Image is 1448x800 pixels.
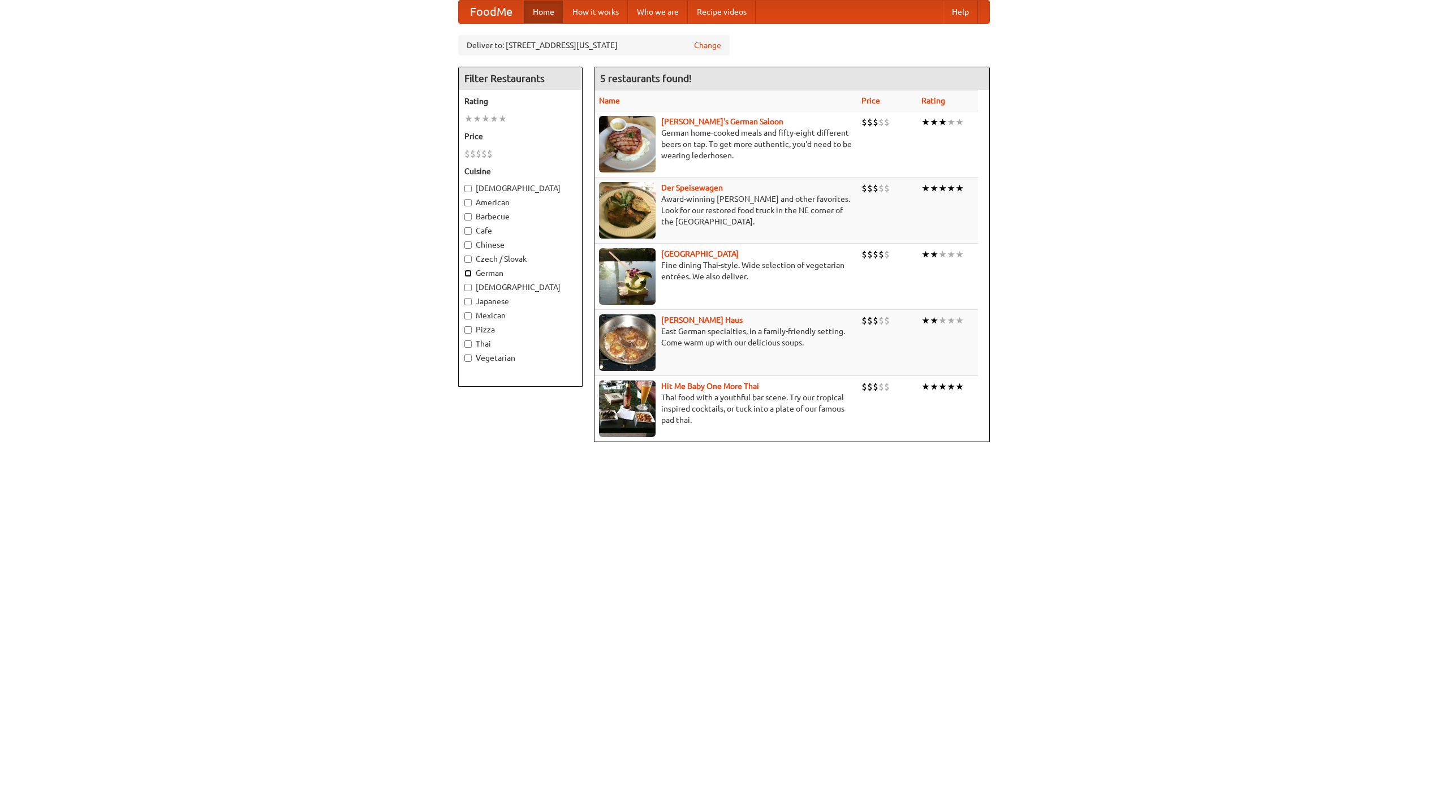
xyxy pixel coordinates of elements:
label: Thai [464,338,576,349]
label: Czech / Slovak [464,253,576,265]
input: [DEMOGRAPHIC_DATA] [464,185,472,192]
li: ★ [938,116,947,128]
li: $ [861,248,867,261]
li: ★ [938,314,947,327]
label: Mexican [464,310,576,321]
a: FoodMe [459,1,524,23]
h5: Price [464,131,576,142]
li: ★ [947,314,955,327]
p: Thai food with a youthful bar scene. Try our tropical inspired cocktails, or tuck into a plate of... [599,392,852,426]
li: $ [481,148,487,160]
a: Name [599,96,620,105]
input: German [464,270,472,277]
li: ★ [938,248,947,261]
li: $ [878,380,884,393]
li: $ [884,248,890,261]
li: ★ [955,314,964,327]
li: $ [878,116,884,128]
a: Change [694,40,721,51]
li: $ [878,182,884,194]
li: ★ [930,248,938,261]
li: ★ [490,113,498,125]
input: [DEMOGRAPHIC_DATA] [464,284,472,291]
li: ★ [481,113,490,125]
a: Hit Me Baby One More Thai [661,382,759,391]
li: $ [884,116,890,128]
label: Vegetarian [464,352,576,364]
li: $ [861,314,867,327]
input: Chinese [464,241,472,249]
li: $ [873,248,878,261]
img: esthers.jpg [599,116,656,172]
h5: Rating [464,96,576,107]
p: East German specialties, in a family-friendly setting. Come warm up with our delicious soups. [599,326,852,348]
p: German home-cooked meals and fifty-eight different beers on tap. To get more authentic, you'd nee... [599,127,852,161]
li: ★ [464,113,473,125]
label: Chinese [464,239,576,250]
input: Japanese [464,298,472,305]
input: Thai [464,340,472,348]
li: $ [867,182,873,194]
li: $ [867,380,873,393]
a: [GEOGRAPHIC_DATA] [661,249,739,258]
input: Czech / Slovak [464,256,472,263]
a: Recipe videos [688,1,756,23]
li: ★ [947,116,955,128]
label: [DEMOGRAPHIC_DATA] [464,183,576,194]
li: ★ [921,116,930,128]
li: ★ [947,248,955,261]
input: Vegetarian [464,354,472,362]
li: $ [861,116,867,128]
h4: Filter Restaurants [459,67,582,90]
img: speisewagen.jpg [599,182,656,239]
p: Award-winning [PERSON_NAME] and other favorites. Look for our restored food truck in the NE corne... [599,193,852,227]
input: Mexican [464,312,472,319]
img: satay.jpg [599,248,656,305]
li: $ [867,116,873,128]
li: ★ [473,113,481,125]
li: ★ [921,380,930,393]
li: $ [470,148,476,160]
img: kohlhaus.jpg [599,314,656,371]
li: $ [884,182,890,194]
li: ★ [947,380,955,393]
a: Home [524,1,563,23]
li: $ [873,314,878,327]
li: ★ [921,182,930,194]
label: Japanese [464,296,576,307]
li: $ [867,248,873,261]
li: ★ [930,182,938,194]
li: $ [861,380,867,393]
label: Pizza [464,324,576,335]
li: ★ [955,248,964,261]
li: $ [867,314,873,327]
label: Cafe [464,225,576,236]
li: $ [861,182,867,194]
li: ★ [930,380,938,393]
label: [DEMOGRAPHIC_DATA] [464,282,576,293]
li: $ [464,148,470,160]
p: Fine dining Thai-style. Wide selection of vegetarian entrées. We also deliver. [599,260,852,282]
a: Rating [921,96,945,105]
li: ★ [921,314,930,327]
li: $ [873,116,878,128]
li: ★ [938,182,947,194]
li: $ [884,380,890,393]
li: $ [873,380,878,393]
li: $ [878,314,884,327]
li: $ [873,182,878,194]
li: ★ [930,116,938,128]
li: ★ [921,248,930,261]
li: $ [878,248,884,261]
label: American [464,197,576,208]
a: Price [861,96,880,105]
label: Barbecue [464,211,576,222]
a: Help [943,1,978,23]
b: [PERSON_NAME] Haus [661,315,743,325]
b: Der Speisewagen [661,183,723,192]
h5: Cuisine [464,166,576,177]
li: ★ [498,113,507,125]
div: Deliver to: [STREET_ADDRESS][US_STATE] [458,35,730,55]
img: babythai.jpg [599,380,656,437]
